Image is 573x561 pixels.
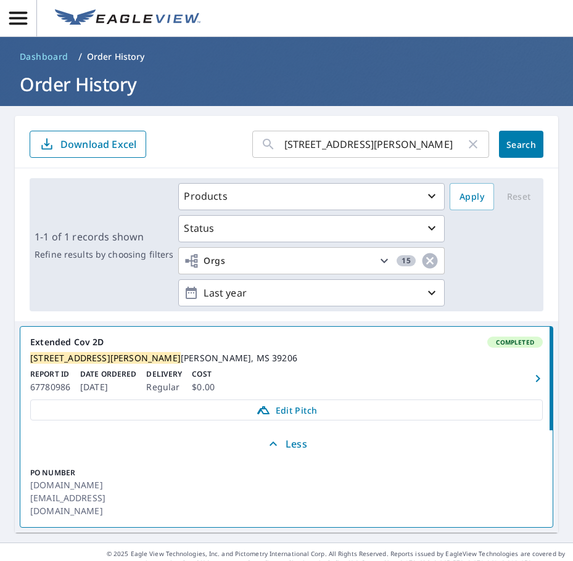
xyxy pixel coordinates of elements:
[192,380,215,395] p: $0.00
[30,352,181,364] mark: [STREET_ADDRESS][PERSON_NAME]
[47,2,208,35] a: EV Logo
[146,380,182,395] p: Regular
[509,139,534,150] span: Search
[199,282,424,304] p: Last year
[20,327,553,430] a: Extended Cov 2DCompleted[STREET_ADDRESS][PERSON_NAME][PERSON_NAME], MS 39206Report ID67780986Date...
[266,436,307,451] p: Less
[35,249,173,260] p: Refine results by choosing filters
[30,467,138,478] p: PO Number
[178,247,445,274] button: Orgs15
[35,229,173,244] p: 1-1 of 1 records shown
[30,478,138,517] p: [DOMAIN_NAME][EMAIL_ADDRESS][DOMAIN_NAME]
[146,369,182,380] p: Delivery
[20,51,68,63] span: Dashboard
[184,189,227,203] p: Products
[499,131,543,158] button: Search
[30,380,70,395] p: 67780986
[178,279,445,306] button: Last year
[80,380,136,395] p: [DATE]
[184,221,214,235] p: Status
[30,353,543,364] div: [PERSON_NAME], MS 39206
[30,337,543,348] div: Extended Cov 2D
[178,215,445,242] button: Status
[397,256,416,265] span: 15
[488,338,542,346] span: Completed
[20,430,553,457] button: Less
[78,49,82,64] li: /
[15,72,558,97] h1: Order History
[80,369,136,380] p: Date Ordered
[192,369,215,380] p: Cost
[38,403,535,417] span: Edit Pitch
[60,137,136,151] p: Download Excel
[15,47,558,67] nav: breadcrumb
[460,189,484,205] span: Apply
[30,399,543,420] a: Edit Pitch
[15,47,73,67] a: Dashboard
[184,253,225,269] span: Orgs
[30,131,146,158] button: Download Excel
[30,369,70,380] p: Report ID
[87,51,145,63] p: Order History
[450,183,494,210] button: Apply
[178,183,445,210] button: Products
[55,9,200,28] img: EV Logo
[284,127,466,162] input: Address, Report #, Claim ID, etc.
